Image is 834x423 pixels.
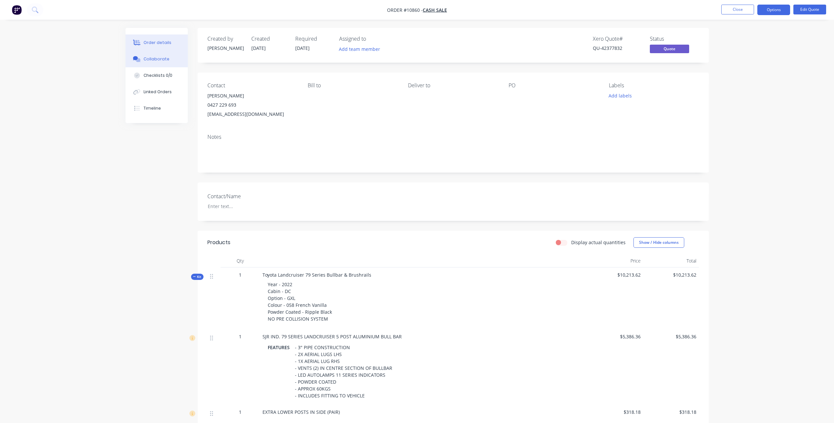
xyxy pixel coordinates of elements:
div: Products [207,239,230,246]
span: $10,213.62 [590,271,641,278]
div: FEATURES [268,343,292,352]
div: Required [295,36,331,42]
div: Created by [207,36,243,42]
div: [EMAIL_ADDRESS][DOMAIN_NAME] [207,110,297,119]
span: 1 [239,333,242,340]
div: Contact [207,82,297,89]
div: [PERSON_NAME] [207,91,297,100]
div: Timeline [144,105,161,111]
span: Quote [650,45,689,53]
span: Toyota Landcruiser 79 Series Bullbar & Brushrails [262,272,371,278]
button: Order details [126,34,188,51]
div: Kit [191,274,204,280]
div: Total [643,254,699,267]
div: Deliver to [408,82,498,89]
button: Add labels [605,91,635,100]
button: Timeline [126,100,188,116]
button: Add team member [335,45,383,53]
span: [DATE] [295,45,310,51]
button: Checklists 0/0 [126,67,188,84]
div: [PERSON_NAME] [207,45,243,52]
div: Xero Quote # [593,36,642,42]
span: Order #10860 - [387,7,423,13]
span: $5,386.36 [646,333,696,340]
a: Cash Sale [423,7,447,13]
button: Quote [650,45,689,54]
button: Collaborate [126,51,188,67]
div: Order details [144,40,171,46]
span: Year - 2022 Cabin - DC Option - GXL Colour - 058 French Vanilla Powder Coated - Ripple Black NO P... [268,281,332,322]
img: Factory [12,5,22,15]
span: 1 [239,409,242,415]
div: Status [650,36,699,42]
button: Add team member [339,45,384,53]
label: Contact/Name [207,192,289,200]
label: Display actual quantities [571,239,626,246]
span: $318.18 [646,409,696,415]
div: Bill to [308,82,398,89]
div: Notes [207,134,699,140]
button: Options [757,5,790,15]
span: EXTRA LOWER POSTS IN SIDE (PAIR) [262,409,340,415]
span: $318.18 [590,409,641,415]
div: QU-42377832 [593,45,642,52]
div: - 3" PIPE CONSTRUCTION - 2X AERIAL LUGS LHS - 1X AERIAL LUG RHS - VENTS (2) IN CENTRE SECTION OF ... [292,343,395,400]
button: Linked Orders [126,84,188,100]
button: Edit Quote [793,5,826,14]
span: Kit [193,274,202,279]
span: $5,386.36 [590,333,641,340]
div: Linked Orders [144,89,172,95]
div: Collaborate [144,56,169,62]
div: Price [588,254,643,267]
span: [DATE] [251,45,266,51]
span: SJR IND. 79 SERIES LANDCRUISER 5 POST ALUMINIUM BULL BAR [262,333,402,340]
div: Checklists 0/0 [144,73,172,78]
button: Close [721,5,754,14]
div: 0427 229 693 [207,100,297,110]
div: [PERSON_NAME]0427 229 693[EMAIL_ADDRESS][DOMAIN_NAME] [207,91,297,119]
div: Labels [609,82,699,89]
div: Created [251,36,287,42]
span: 1 [239,271,242,278]
div: Assigned to [339,36,405,42]
div: PO [509,82,598,89]
span: $10,213.62 [646,271,696,278]
button: Show / Hide columns [633,237,684,248]
div: Qty [221,254,260,267]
